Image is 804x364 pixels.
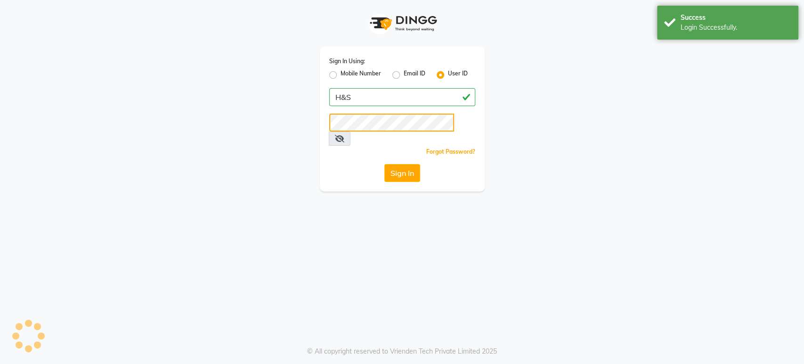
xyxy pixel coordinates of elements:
button: Sign In [384,164,420,182]
input: Username [329,88,475,106]
a: Forgot Password? [426,148,475,155]
img: logo1.svg [365,9,440,37]
input: Username [329,114,454,132]
label: User ID [448,69,468,81]
div: Success [681,13,791,23]
label: Mobile Number [341,69,381,81]
div: Login Successfully. [681,23,791,33]
label: Sign In Using: [329,57,365,66]
label: Email ID [404,69,425,81]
